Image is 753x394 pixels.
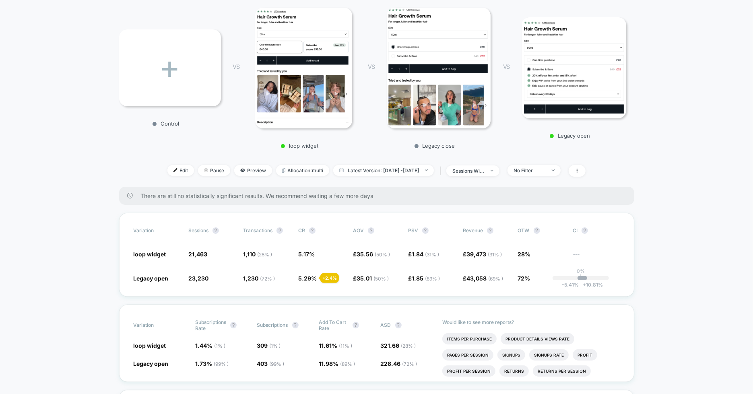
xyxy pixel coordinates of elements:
[487,227,493,234] button: ?
[488,276,503,282] span: ( 69 % )
[425,276,440,282] span: ( 69 % )
[442,333,497,344] li: Items Per Purchase
[522,17,626,119] img: Legacy open main
[134,251,166,258] span: loop widget
[562,282,579,288] span: -5.41 %
[442,349,493,361] li: Pages Per Session
[243,251,272,258] span: 1,110
[353,275,389,282] span: £
[188,275,208,282] span: 23,230
[488,252,502,258] span: ( 31 % )
[579,282,603,288] span: 10.81 %
[339,168,344,172] img: calendar
[382,142,487,149] p: Legacy close
[497,349,525,361] li: Signups
[188,227,208,233] span: Sessions
[292,322,299,328] button: ?
[173,168,177,172] img: edit
[188,251,207,258] span: 21,463
[255,8,352,128] img: loop widget main
[357,275,389,282] span: 35.01
[499,365,529,377] li: Returns
[270,361,285,367] span: ( 99 % )
[408,275,440,282] span: £
[518,227,562,234] span: OTW
[381,342,416,349] span: 321.66
[214,343,225,349] span: ( 1 % )
[373,276,389,282] span: ( 50 % )
[257,342,281,349] span: 309
[514,167,546,173] div: No Filter
[425,169,428,171] img: end
[552,169,555,171] img: end
[381,360,417,367] span: 228.46
[195,319,226,331] span: Subscriptions Rate
[412,251,439,258] span: 1.84
[422,227,429,234] button: ?
[573,252,619,258] span: ---
[353,251,390,258] span: £
[368,227,374,234] button: ?
[463,251,502,258] span: £
[573,227,617,234] span: CI
[501,333,574,344] li: Product Details Views Rate
[340,361,355,367] span: ( 89 % )
[257,252,272,258] span: ( 28 % )
[319,360,355,367] span: 11.98 %
[425,252,439,258] span: ( 31 % )
[195,360,229,367] span: 1.73 %
[402,361,417,367] span: ( 72 % )
[257,322,288,328] span: Subscriptions
[119,29,221,106] div: +
[466,275,503,282] span: 43,058
[212,227,219,234] button: ?
[257,360,285,367] span: 403
[533,365,591,377] li: Returns Per Session
[319,342,352,349] span: 11.61 %
[395,322,402,328] button: ?
[276,227,283,234] button: ?
[319,319,349,331] span: Add To Cart Rate
[452,168,485,174] div: sessions with impression
[518,132,622,139] p: Legacy open
[198,165,230,176] span: Pause
[320,273,339,283] div: + 2.4 %
[298,251,315,258] span: 5.17 %
[580,274,582,280] p: |
[375,252,390,258] span: ( 50 % )
[134,275,169,282] span: Legacy open
[582,227,588,234] button: ?
[573,349,597,361] li: Profit
[195,342,225,349] span: 1.44 %
[442,365,495,377] li: Profit Per Session
[134,342,166,349] span: loop widget
[583,282,586,288] span: +
[298,227,305,233] span: CR
[243,227,272,233] span: Transactions
[463,275,503,282] span: £
[270,343,281,349] span: ( 1 % )
[577,268,585,274] p: 0%
[518,275,530,282] span: 72%
[233,63,239,70] span: VS
[518,251,531,258] span: 28%
[534,227,540,234] button: ?
[248,142,352,149] p: loop widget
[230,322,237,328] button: ?
[491,170,493,171] img: end
[368,63,374,70] span: VS
[442,319,620,325] p: Would like to see more reports?
[260,276,275,282] span: ( 72 % )
[438,165,446,177] span: |
[387,8,491,128] img: Legacy close main
[353,227,364,233] span: AOV
[214,361,229,367] span: ( 99 % )
[243,275,275,282] span: 1,230
[282,168,285,173] img: rebalance
[401,343,416,349] span: ( 28 % )
[412,275,440,282] span: 1.85
[167,165,194,176] span: Edit
[408,227,418,233] span: PSV
[529,349,569,361] li: Signups Rate
[353,322,359,328] button: ?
